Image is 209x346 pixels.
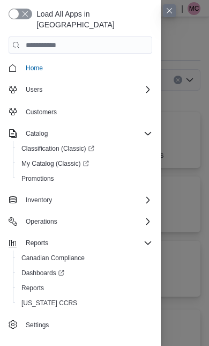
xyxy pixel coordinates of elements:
[21,62,47,75] a: Home
[9,56,152,335] nav: Complex example
[4,126,156,141] button: Catalog
[21,269,64,277] span: Dashboards
[17,142,152,155] span: Classification (Classic)
[26,217,57,226] span: Operations
[4,214,156,229] button: Operations
[4,193,156,208] button: Inventory
[21,319,53,332] a: Settings
[21,215,152,228] span: Operations
[21,144,94,153] span: Classification (Classic)
[13,251,156,266] button: Canadian Compliance
[17,172,152,185] span: Promotions
[17,297,81,310] a: [US_STATE] CCRS
[21,237,152,249] span: Reports
[26,196,52,204] span: Inventory
[26,64,43,72] span: Home
[4,235,156,251] button: Reports
[21,83,47,96] button: Users
[26,85,42,94] span: Users
[21,284,44,292] span: Reports
[21,318,152,332] span: Settings
[26,239,48,247] span: Reports
[21,105,152,118] span: Customers
[21,106,61,119] a: Customers
[26,108,57,116] span: Customers
[163,4,176,17] button: Close this dialog
[21,83,152,96] span: Users
[17,252,89,264] a: Canadian Compliance
[17,157,152,170] span: My Catalog (Classic)
[4,104,156,119] button: Customers
[13,141,156,156] a: Classification (Classic)
[13,156,156,171] a: My Catalog (Classic)
[4,60,156,76] button: Home
[21,194,56,207] button: Inventory
[21,174,54,183] span: Promotions
[13,296,156,311] button: [US_STATE] CCRS
[17,282,48,295] a: Reports
[13,281,156,296] button: Reports
[26,321,49,329] span: Settings
[21,61,152,75] span: Home
[17,157,93,170] a: My Catalog (Classic)
[17,172,58,185] a: Promotions
[32,9,152,30] span: Load All Apps in [GEOGRAPHIC_DATA]
[17,142,99,155] a: Classification (Classic)
[13,266,156,281] a: Dashboards
[13,171,156,186] button: Promotions
[21,127,52,140] button: Catalog
[4,82,156,97] button: Users
[21,299,77,307] span: [US_STATE] CCRS
[17,267,152,279] span: Dashboards
[17,252,152,264] span: Canadian Compliance
[17,267,69,279] a: Dashboards
[21,159,89,168] span: My Catalog (Classic)
[21,254,85,262] span: Canadian Compliance
[26,129,48,138] span: Catalog
[21,127,152,140] span: Catalog
[17,282,152,295] span: Reports
[21,237,53,249] button: Reports
[21,215,62,228] button: Operations
[4,317,156,333] button: Settings
[17,297,152,310] span: Washington CCRS
[21,194,152,207] span: Inventory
